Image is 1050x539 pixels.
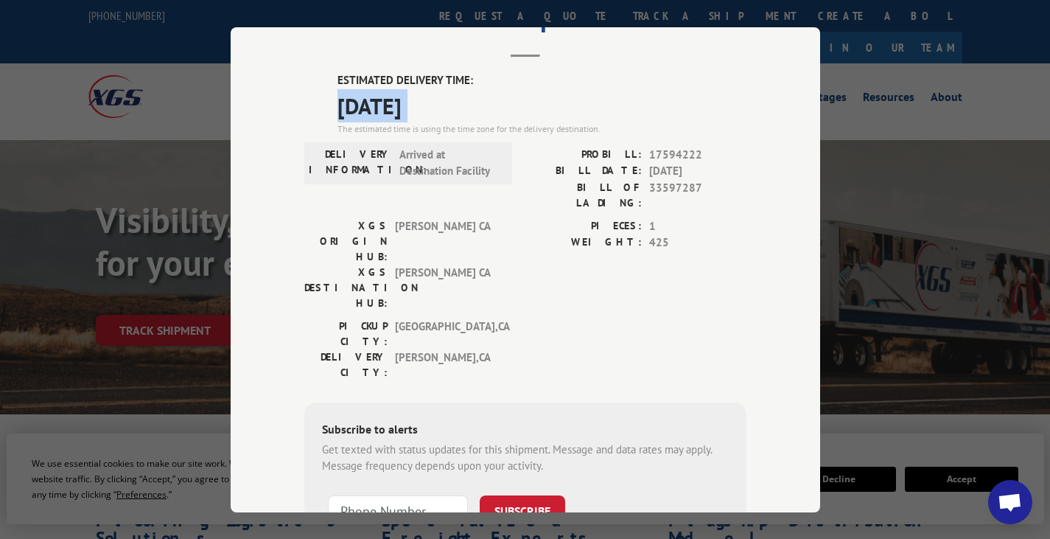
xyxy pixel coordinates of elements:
[525,234,642,251] label: WEIGHT:
[525,146,642,163] label: PROBILL:
[649,179,746,210] span: 33597287
[337,72,746,89] label: ESTIMATED DELIVERY TIME:
[337,88,746,122] span: [DATE]
[395,349,494,380] span: [PERSON_NAME] , CA
[328,495,468,526] input: Phone Number
[322,441,729,474] div: Get texted with status updates for this shipment. Message and data rates may apply. Message frequ...
[525,163,642,180] label: BILL DATE:
[525,179,642,210] label: BILL OF LADING:
[525,218,642,234] label: PIECES:
[649,163,746,180] span: [DATE]
[480,495,565,526] button: SUBSCRIBE
[395,264,494,310] span: [PERSON_NAME] CA
[649,146,746,163] span: 17594222
[395,318,494,349] span: [GEOGRAPHIC_DATA] , CA
[304,349,388,380] label: DELIVERY CITY:
[304,218,388,264] label: XGS ORIGIN HUB:
[322,420,729,441] div: Subscribe to alerts
[399,146,499,179] span: Arrived at Destination Facility
[649,218,746,234] span: 1
[649,234,746,251] span: 425
[988,480,1032,524] a: Open chat
[304,318,388,349] label: PICKUP CITY:
[304,7,746,35] h2: Track Shipment
[304,264,388,310] label: XGS DESTINATION HUB:
[395,218,494,264] span: [PERSON_NAME] CA
[337,122,746,135] div: The estimated time is using the time zone for the delivery destination.
[309,146,392,179] label: DELIVERY INFORMATION:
